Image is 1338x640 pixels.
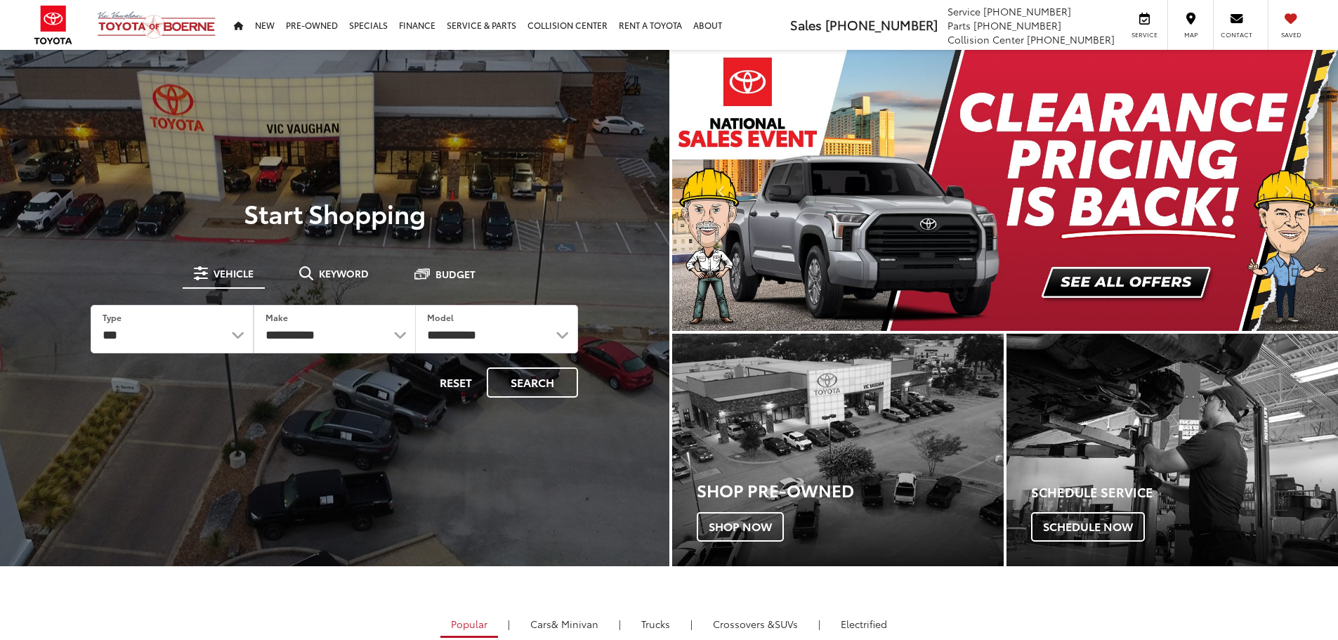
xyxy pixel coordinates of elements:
[672,78,772,303] button: Click to view previous picture.
[504,617,513,631] li: |
[97,11,216,39] img: Vic Vaughan Toyota of Boerne
[487,367,578,398] button: Search
[825,15,938,34] span: [PHONE_NUMBER]
[1175,30,1206,39] span: Map
[1031,512,1145,542] span: Schedule Now
[815,617,824,631] li: |
[672,334,1004,566] a: Shop Pre-Owned Shop Now
[790,15,822,34] span: Sales
[1275,30,1306,39] span: Saved
[1129,30,1160,39] span: Service
[615,617,624,631] li: |
[520,612,609,636] a: Cars
[319,268,369,278] span: Keyword
[1221,30,1252,39] span: Contact
[265,311,288,323] label: Make
[1006,334,1338,566] div: Toyota
[1006,334,1338,566] a: Schedule Service Schedule Now
[631,612,681,636] a: Trucks
[947,4,980,18] span: Service
[214,268,254,278] span: Vehicle
[59,199,610,227] p: Start Shopping
[697,512,784,542] span: Shop Now
[551,617,598,631] span: & Minivan
[1031,485,1338,499] h4: Schedule Service
[713,617,775,631] span: Crossovers &
[702,612,808,636] a: SUVs
[983,4,1071,18] span: [PHONE_NUMBER]
[672,334,1004,566] div: Toyota
[103,311,122,323] label: Type
[1027,32,1115,46] span: [PHONE_NUMBER]
[687,617,696,631] li: |
[830,612,898,636] a: Electrified
[427,311,454,323] label: Model
[947,18,971,32] span: Parts
[1238,78,1338,303] button: Click to view next picture.
[435,269,475,279] span: Budget
[428,367,484,398] button: Reset
[697,481,1004,499] h3: Shop Pre-Owned
[947,32,1024,46] span: Collision Center
[973,18,1061,32] span: [PHONE_NUMBER]
[440,612,498,638] a: Popular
